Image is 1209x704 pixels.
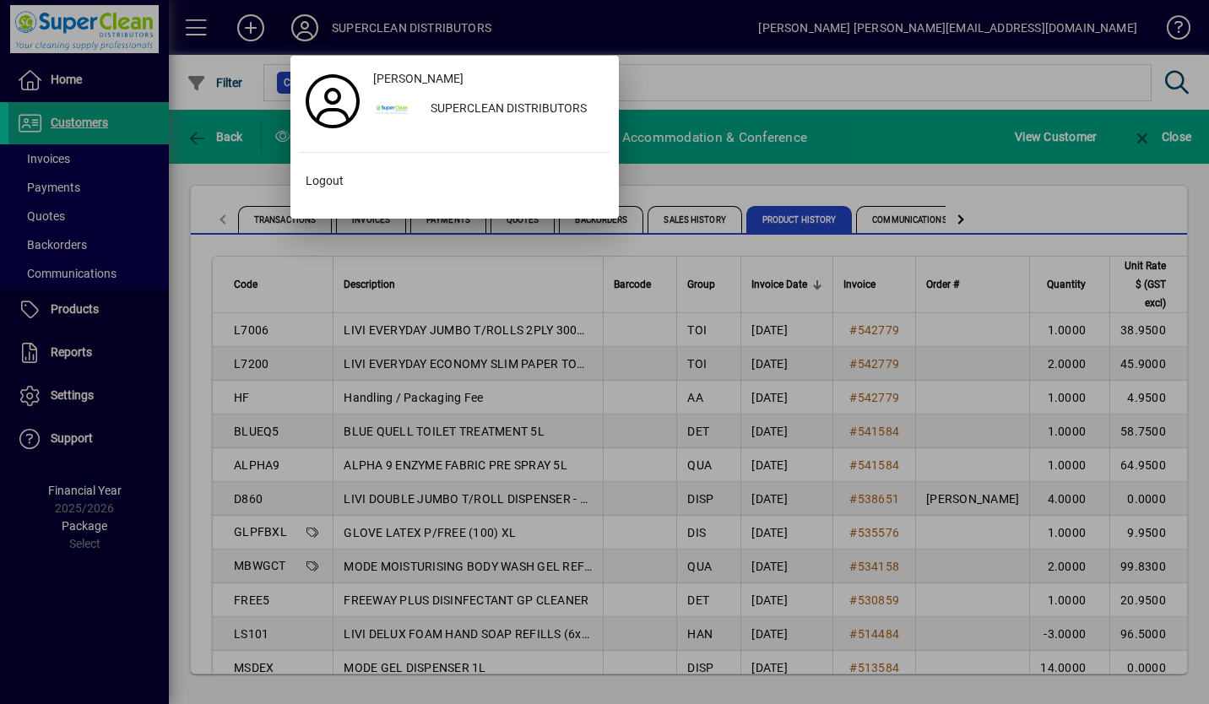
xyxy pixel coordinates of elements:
[417,95,610,125] div: SUPERCLEAN DISTRIBUTORS
[299,166,610,197] button: Logout
[299,86,366,116] a: Profile
[366,64,610,95] a: [PERSON_NAME]
[306,172,344,190] span: Logout
[366,95,610,125] button: SUPERCLEAN DISTRIBUTORS
[373,70,464,88] span: [PERSON_NAME]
